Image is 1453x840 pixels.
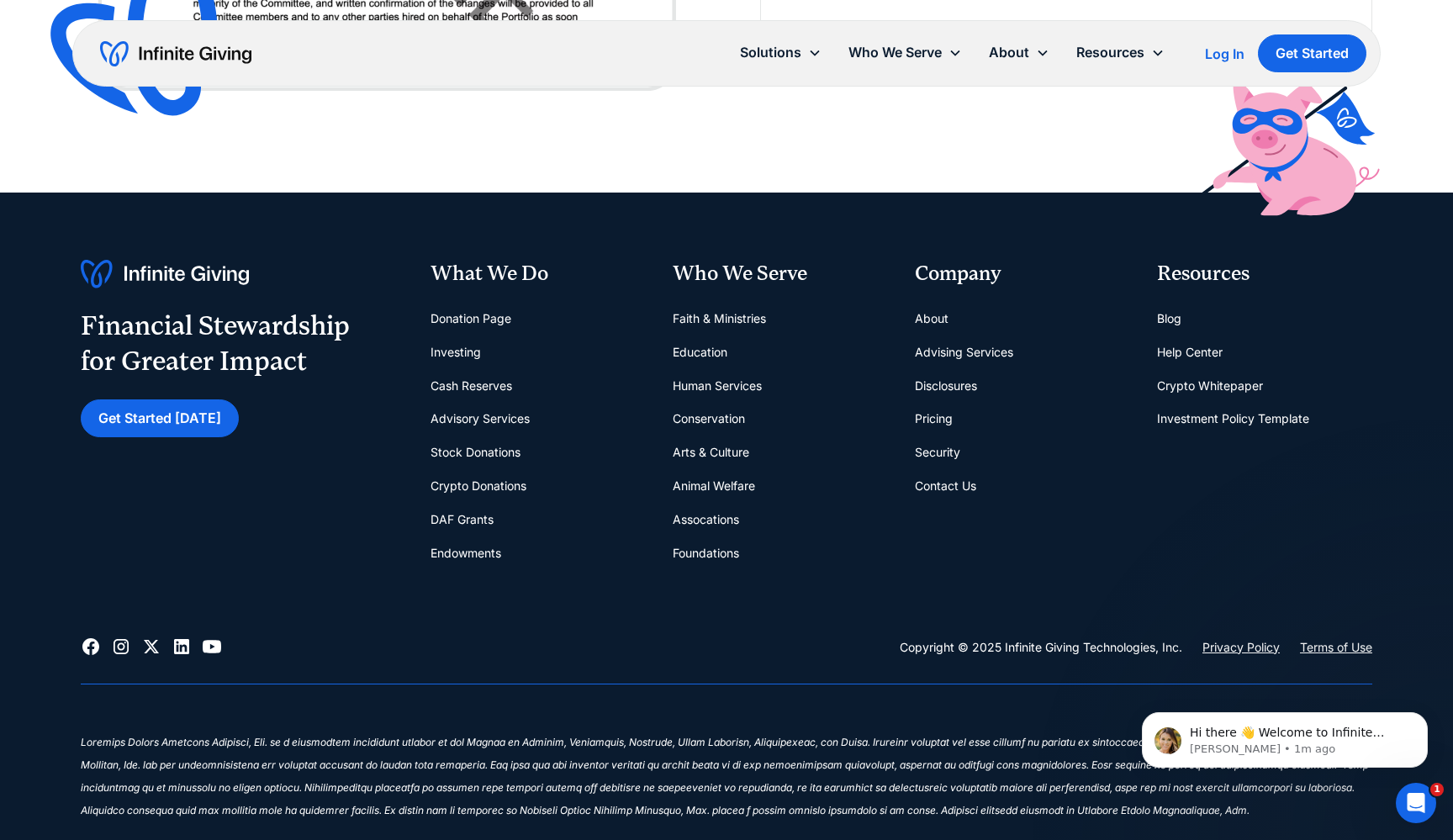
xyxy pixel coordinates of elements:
[1063,34,1178,71] div: Resources
[81,711,1372,734] div: ‍‍‍
[673,369,762,403] a: Human Services
[431,469,526,503] a: Crypto Donations
[989,41,1029,64] div: About
[431,369,512,403] a: Cash Reserves
[1430,783,1444,796] span: 1
[915,436,960,469] a: Security
[848,41,942,64] div: Who We Serve
[1205,44,1244,64] a: Log In
[431,302,511,335] a: Donation Page
[835,34,975,71] div: Who We Serve
[673,536,739,570] a: Foundations
[1396,783,1436,823] iframe: Intercom live chat
[673,260,888,288] div: Who We Serve
[1157,335,1223,369] a: Help Center
[1117,677,1453,795] iframe: Intercom notifications message
[1076,41,1144,64] div: Resources
[673,302,766,335] a: Faith & Ministries
[1202,637,1280,658] a: Privacy Policy
[1205,47,1244,61] div: Log In
[431,503,494,536] a: DAF Grants
[81,399,239,437] a: Get Started [DATE]
[431,260,646,288] div: What We Do
[1157,302,1181,335] a: Blog
[915,469,976,503] a: Contact Us
[431,335,481,369] a: Investing
[431,536,501,570] a: Endowments
[100,40,251,67] a: home
[431,436,520,469] a: Stock Donations
[673,402,745,436] a: Conservation
[1300,637,1372,658] a: Terms of Use
[915,402,953,436] a: Pricing
[673,469,755,503] a: Animal Welfare
[1157,402,1309,436] a: Investment Policy Template
[673,335,727,369] a: Education
[1157,260,1372,288] div: Resources
[900,637,1182,658] div: Copyright © 2025 Infinite Giving Technologies, Inc.
[975,34,1063,71] div: About
[1258,34,1366,72] a: Get Started
[915,302,948,335] a: About
[740,41,801,64] div: Solutions
[915,369,977,403] a: Disclosures
[431,402,530,436] a: Advisory Services
[915,335,1013,369] a: Advising Services
[81,309,350,378] div: Financial Stewardship for Greater Impact
[726,34,835,71] div: Solutions
[915,260,1130,288] div: Company
[1157,369,1263,403] a: Crypto Whitepaper
[673,436,749,469] a: Arts & Culture
[673,503,739,536] a: Assocations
